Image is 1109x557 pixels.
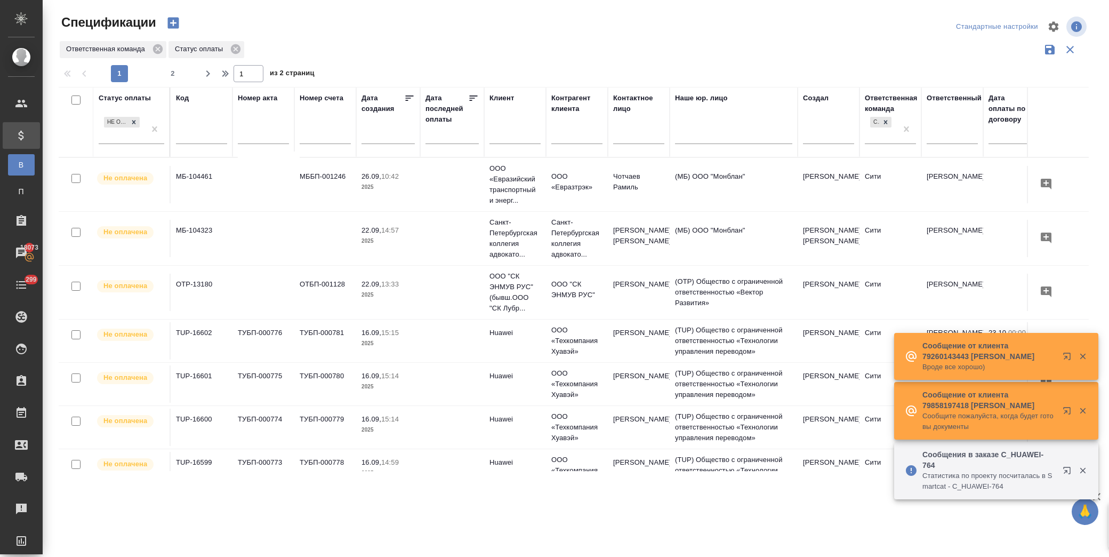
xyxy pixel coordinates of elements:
[361,226,381,234] p: 22.09,
[670,220,798,257] td: (МБ) ООО "Монблан"
[294,274,356,311] td: ОТБП-001128
[859,322,921,360] td: Сити
[361,280,381,288] p: 22.09,
[927,93,982,104] div: Ответственный
[608,452,670,489] td: [PERSON_NAME]
[489,163,541,206] p: ООО «Евразийский транспортный и энерг...
[865,93,918,114] div: Ответственная команда
[171,452,232,489] td: TUP-16599
[859,166,921,203] td: Сити
[798,220,859,257] td: [PERSON_NAME] [PERSON_NAME]
[361,372,381,380] p: 16.09,
[551,455,602,487] p: ООО «Техкомпания Хуавэй»
[489,328,541,338] p: Huawei
[171,409,232,446] td: TUP-16600
[103,459,147,470] p: Не оплачена
[922,471,1056,492] p: Cтатистика по проекту посчиталась в Smartcat - C_HUAWEI-764
[859,452,921,489] td: Сити
[798,322,859,360] td: [PERSON_NAME]
[608,409,670,446] td: [PERSON_NAME]
[103,116,141,129] div: Не оплачена
[608,220,670,257] td: [PERSON_NAME] [PERSON_NAME]
[489,371,541,381] p: Huawei
[3,240,40,266] a: 18073
[381,172,399,180] p: 10:42
[922,411,1056,432] p: Сообщите пожалуйста, когда будет готовы документы
[989,93,1031,125] div: Дата оплаты по договору
[232,365,294,403] td: ТУБП-000775
[989,329,1008,337] p: 23.10,
[551,325,602,357] p: ООО «Техкомпания Хуавэй»
[294,409,356,446] td: ТУБП-000779
[921,220,983,257] td: [PERSON_NAME]
[232,409,294,446] td: ТУБП-000774
[232,322,294,360] td: ТУБП-000776
[232,452,294,489] td: ТУБП-000773
[613,93,664,114] div: Контактное лицо
[489,217,541,260] p: Санкт-Петербургская коллегия адвокато...
[164,68,181,79] span: 2
[859,274,921,311] td: Сити
[381,329,399,337] p: 15:15
[1056,400,1082,426] button: Открыть в новой вкладке
[675,93,728,104] div: Наше юр. лицо
[921,274,983,311] td: [PERSON_NAME]
[104,117,128,128] div: Не оплачена
[1056,460,1082,486] button: Открыть в новой вкладке
[1008,329,1026,337] p: 00:00
[160,14,186,32] button: Создать
[551,93,602,114] div: Контрагент клиента
[859,409,921,446] td: Сити
[953,19,1041,35] div: split button
[489,414,541,425] p: Huawei
[103,416,147,426] p: Не оплачена
[489,271,541,314] p: ООО "СК ЭНМУВ РУС" (бывш.ООО "СК Лубр...
[168,41,244,58] div: Статус оплаты
[361,425,415,435] p: 2025
[425,93,468,125] div: Дата последней оплаты
[922,449,1056,471] p: Сообщения в заказе C_HUAWEI-764
[171,220,232,257] td: МБ-104323
[361,458,381,466] p: 16.09,
[489,93,514,104] div: Клиент
[361,381,415,392] p: 2025
[238,93,277,104] div: Номер акта
[551,217,602,260] p: Санкт-Петербургская коллегия адвокато...
[361,93,404,114] div: Дата создания
[1066,17,1089,37] span: Посмотреть информацию
[670,166,798,203] td: (МБ) ООО "Монблан"
[798,274,859,311] td: [PERSON_NAME]
[361,468,415,479] p: 2025
[670,363,798,405] td: (TUP) Общество с ограниченной ответственностью «Технологии управления переводом»
[798,365,859,403] td: [PERSON_NAME]
[361,338,415,349] p: 2025
[922,389,1056,411] p: Сообщение от клиента 79858197418 [PERSON_NAME]
[103,329,147,340] p: Не оплачена
[870,117,880,128] div: Сити
[361,415,381,423] p: 16.09,
[103,372,147,383] p: Не оплачена
[103,173,147,184] p: Не оплачена
[361,290,415,300] p: 2025
[171,166,232,203] td: МБ-104461
[381,458,399,466] p: 14:59
[1072,352,1094,361] button: Закрыть
[175,44,227,54] p: Статус оплаты
[19,274,43,285] span: 299
[8,181,35,202] a: П
[803,93,829,104] div: Создал
[99,93,151,104] div: Статус оплаты
[361,329,381,337] p: 16.09,
[798,409,859,446] td: [PERSON_NAME]
[270,67,315,82] span: из 2 страниц
[103,281,147,291] p: Не оплачена
[551,171,602,193] p: ООО «Евразтрэк»
[171,274,232,311] td: OTP-13180
[670,406,798,449] td: (TUP) Общество с ограниченной ответственностью «Технологии управления переводом»
[1056,346,1082,371] button: Открыть в новой вкладке
[1072,466,1094,475] button: Закрыть
[381,226,399,234] p: 14:57
[869,116,893,129] div: Сити
[171,365,232,403] td: TUP-16601
[859,365,921,403] td: Сити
